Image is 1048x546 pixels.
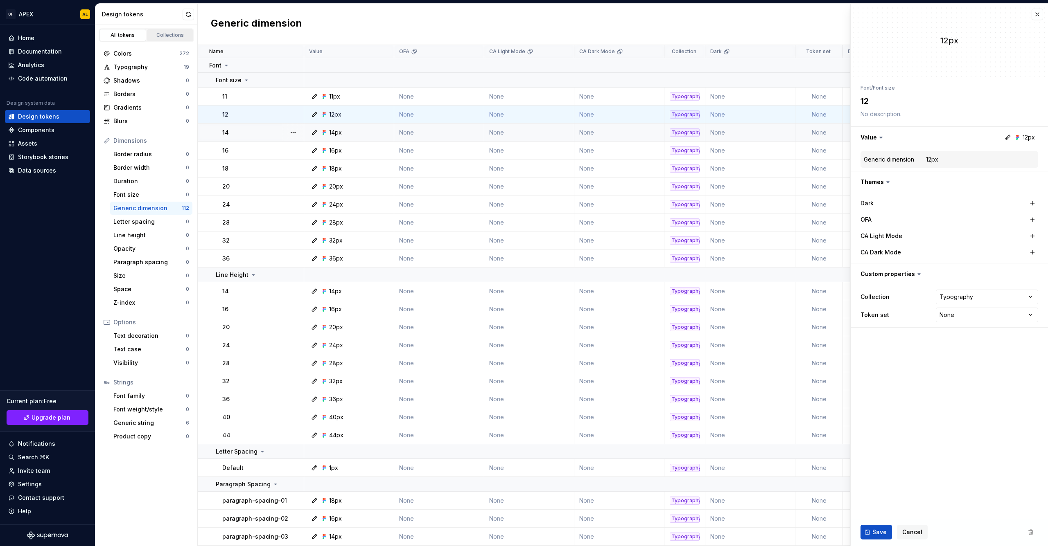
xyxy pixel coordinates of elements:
[670,128,700,137] div: Typography
[113,137,189,145] div: Dimensions
[18,440,55,448] div: Notifications
[670,254,700,263] div: Typography
[27,531,68,539] a: Supernova Logo
[18,467,50,475] div: Invite team
[5,137,90,150] a: Assets
[113,177,186,185] div: Duration
[102,10,183,18] div: Design tokens
[484,426,574,444] td: None
[705,231,795,249] td: None
[222,377,230,385] p: 32
[705,336,795,354] td: None
[394,426,484,444] td: None
[110,188,192,201] a: Font size0
[110,256,192,269] a: Paragraph spacing0
[211,17,302,31] h2: Generic dimension
[897,525,928,539] button: Cancel
[394,390,484,408] td: None
[574,372,664,390] td: None
[186,164,189,171] div: 0
[670,323,700,331] div: Typography
[795,195,843,213] td: None
[110,343,192,356] a: Text case0
[872,528,887,536] span: Save
[5,151,90,164] a: Storybook stories
[484,282,574,300] td: None
[100,115,192,128] a: Blurs0
[110,161,192,174] a: Border width0
[394,106,484,124] td: None
[394,318,484,336] td: None
[222,146,228,155] p: 16
[795,88,843,106] td: None
[484,300,574,318] td: None
[113,150,186,158] div: Border radius
[18,74,68,83] div: Code automation
[705,318,795,336] td: None
[18,494,64,502] div: Contact support
[705,249,795,267] td: None
[670,182,700,191] div: Typography
[484,195,574,213] td: None
[222,110,228,119] p: 12
[795,390,843,408] td: None
[329,92,340,101] div: 11px
[18,507,31,515] div: Help
[18,47,62,56] div: Documentation
[861,248,901,256] label: CA Dark Mode
[574,231,664,249] td: None
[861,199,874,207] label: Dark
[861,311,889,319] label: Token set
[110,229,192,242] a: Line height0
[861,232,902,240] label: CA Light Mode
[18,166,56,175] div: Data sources
[795,178,843,195] td: None
[705,124,795,142] td: None
[113,76,186,85] div: Shadows
[861,85,871,91] li: Font
[795,160,843,178] td: None
[579,48,615,55] p: CA Dark Mode
[705,372,795,390] td: None
[795,282,843,300] td: None
[574,390,664,408] td: None
[110,148,192,161] a: Border radius0
[222,236,230,245] p: 32
[100,61,192,74] a: Typography19
[394,160,484,178] td: None
[18,112,59,121] div: Design tokens
[113,231,186,239] div: Line height
[222,164,228,173] p: 18
[484,160,574,178] td: None
[222,395,230,403] p: 36
[484,408,574,426] td: None
[670,305,700,313] div: Typography
[670,341,700,349] div: Typography
[670,413,700,421] div: Typography
[574,160,664,178] td: None
[394,300,484,318] td: None
[795,124,843,142] td: None
[484,249,574,267] td: None
[670,236,700,245] div: Typography
[222,287,229,295] p: 14
[574,142,664,160] td: None
[18,61,44,69] div: Analytics
[670,359,700,367] div: Typography
[110,356,192,369] a: Visibility0
[179,50,189,57] div: 272
[182,205,189,211] div: 112
[186,218,189,225] div: 0
[5,58,90,72] a: Analytics
[19,10,33,18] div: APEX
[873,85,895,91] li: Font size
[329,218,343,227] div: 28px
[113,49,179,58] div: Colors
[574,106,664,124] td: None
[705,390,795,408] td: None
[186,91,189,97] div: 0
[795,336,843,354] td: None
[186,178,189,184] div: 0
[705,282,795,300] td: None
